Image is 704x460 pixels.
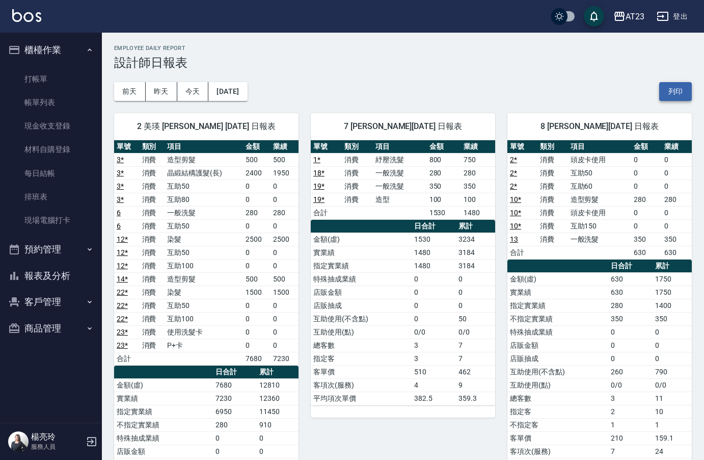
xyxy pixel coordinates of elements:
button: [DATE] [208,82,247,101]
td: 消費 [537,153,567,166]
td: 互助150 [568,219,632,233]
td: 4 [412,378,456,392]
button: 昨天 [146,82,177,101]
td: 280 [213,418,257,431]
td: 造型剪髮 [165,272,243,286]
td: 消費 [140,259,165,272]
td: 3234 [456,233,495,246]
td: 11 [653,392,692,405]
td: 2500 [270,233,299,246]
table: a dense table [311,140,495,220]
td: 382.5 [412,392,456,405]
img: Logo [12,9,41,22]
a: 13 [510,235,518,243]
td: 159.1 [653,431,692,445]
td: 互助60 [568,180,632,193]
td: 280 [427,166,461,180]
td: 462 [456,365,495,378]
td: 0 [456,286,495,299]
td: 9 [456,378,495,392]
td: 店販抽成 [507,352,608,365]
button: 登出 [653,7,692,26]
td: 金額(虛) [114,378,213,392]
td: 100 [461,193,495,206]
h2: Employee Daily Report [114,45,692,52]
td: 金額(虛) [311,233,412,246]
td: 染髮 [165,286,243,299]
td: 0 [243,180,271,193]
td: 消費 [140,246,165,259]
td: 合計 [114,352,140,365]
td: 0 [631,219,661,233]
td: 一般洗髮 [165,206,243,219]
th: 類別 [342,140,373,154]
td: 6950 [213,405,257,418]
td: 互助使用(不含點) [311,312,412,325]
a: 每日結帳 [4,162,98,185]
td: 互助100 [165,259,243,272]
td: 互助100 [165,312,243,325]
th: 單號 [507,140,537,154]
td: 一般洗髮 [568,233,632,246]
td: 消費 [140,166,165,180]
td: 0 [653,352,692,365]
td: 特殊抽成業績 [311,272,412,286]
td: 0 [653,325,692,339]
td: 指定實業績 [311,259,412,272]
td: 消費 [537,233,567,246]
td: 平均項次單價 [311,392,412,405]
td: 3184 [456,246,495,259]
td: 280 [608,299,653,312]
td: 互助80 [165,193,243,206]
td: 2 [608,405,653,418]
td: 0 [270,325,299,339]
td: 0 [270,312,299,325]
td: 染髮 [165,233,243,246]
td: 0 [270,219,299,233]
td: 500 [270,153,299,166]
td: 0 [243,325,271,339]
td: 合計 [311,206,342,219]
td: 消費 [140,325,165,339]
td: 消費 [140,219,165,233]
td: 350 [461,180,495,193]
td: 1500 [243,286,271,299]
td: 3 [412,339,456,352]
td: 合計 [507,246,537,259]
a: 6 [117,222,121,230]
table: a dense table [114,140,299,366]
td: 7 [456,339,495,352]
a: 材料自購登錄 [4,138,98,161]
td: 750 [461,153,495,166]
td: 0 [412,272,456,286]
button: 今天 [177,82,209,101]
td: 0 [270,339,299,352]
td: 500 [243,272,271,286]
td: 紓壓洗髮 [373,153,427,166]
td: 造型 [373,193,427,206]
td: 0 [662,219,692,233]
th: 業績 [270,140,299,154]
td: 店販金額 [507,339,608,352]
td: 260 [608,365,653,378]
td: 晶緞結構護髮(長) [165,166,243,180]
button: AT23 [609,6,648,27]
th: 日合計 [412,220,456,233]
td: 店販抽成 [311,299,412,312]
td: 0 [270,180,299,193]
td: 互助50 [165,180,243,193]
td: 3184 [456,259,495,272]
td: 客項次(服務) [507,445,608,458]
h3: 設計師日報表 [114,56,692,70]
td: 7230 [213,392,257,405]
td: 100 [427,193,461,206]
td: 500 [243,153,271,166]
td: 互助50 [165,246,243,259]
td: 1530 [412,233,456,246]
button: 櫃檯作業 [4,37,98,63]
td: 互助50 [165,219,243,233]
table: a dense table [311,220,495,405]
td: 0 [608,339,653,352]
td: 實業績 [114,392,213,405]
td: 實業績 [507,286,608,299]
